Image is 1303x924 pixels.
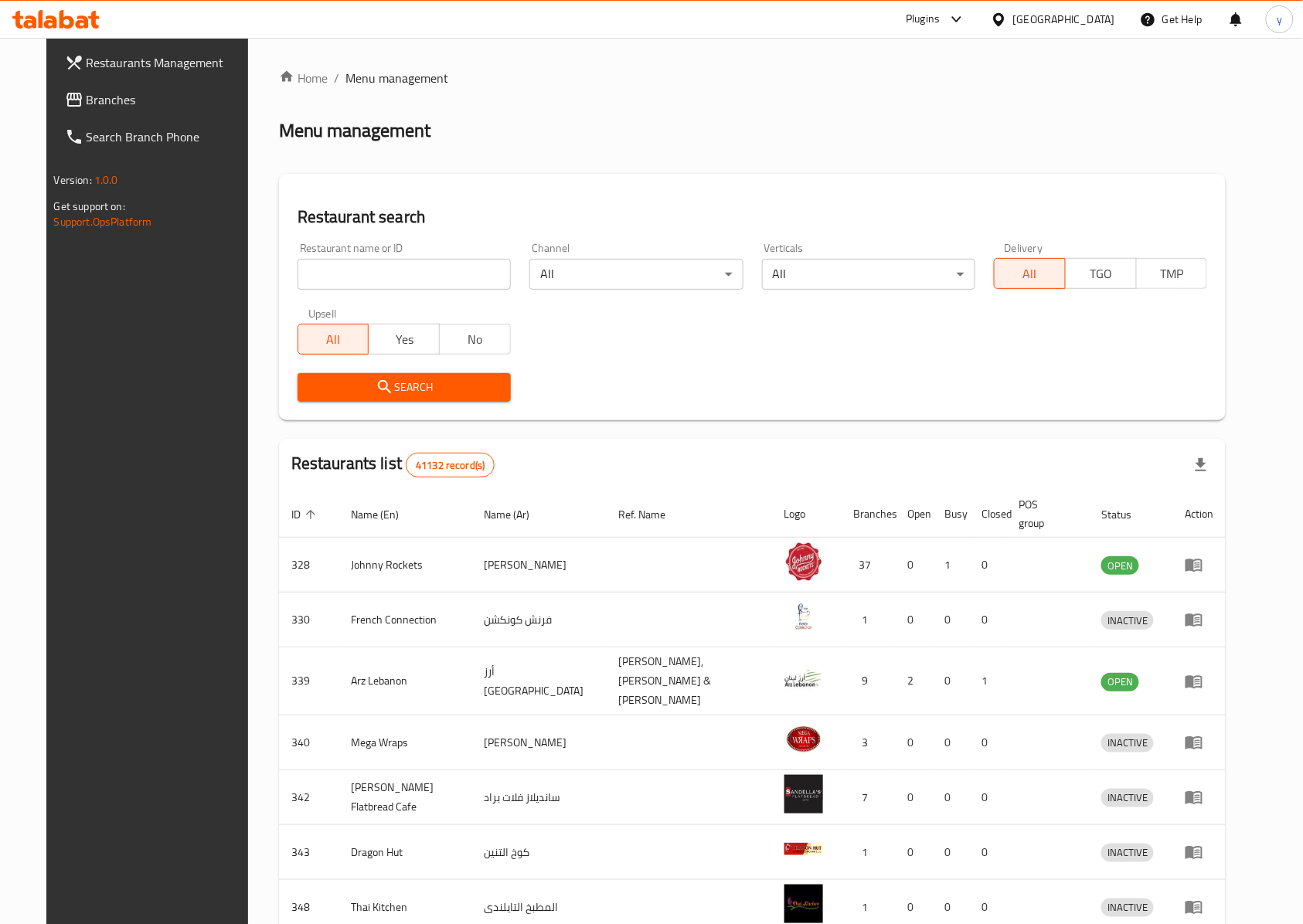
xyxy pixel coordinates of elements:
span: All [304,328,363,351]
span: Restaurants Management [87,53,252,72]
img: Dragon Hut [784,830,823,868]
label: Delivery [1005,243,1043,253]
td: Dragon Hut [339,825,472,880]
span: Version: [54,170,92,190]
td: 0 [896,715,933,770]
img: French Connection [784,597,823,636]
td: 328 [279,538,339,593]
span: Yes [375,328,434,351]
label: Upsell [308,308,337,319]
th: Logo [772,491,842,538]
span: Name (En) [352,505,420,524]
div: Menu [1185,610,1213,629]
span: TMP [1143,263,1202,285]
td: French Connection [339,593,472,647]
th: Action [1172,491,1226,538]
button: Yes [368,324,440,355]
img: Mega Wraps [784,720,823,759]
td: 0 [896,593,933,647]
td: 7 [842,770,896,825]
nav: breadcrumb [279,69,1226,87]
td: كوخ التنين [471,825,606,880]
div: All [529,259,743,290]
img: Thai Kitchen [784,885,823,923]
td: 0 [970,770,1007,825]
span: Branches [87,90,252,109]
td: 342 [279,770,339,825]
h2: Restaurant search [298,206,1208,229]
td: Johnny Rockets [339,538,472,593]
td: 3 [842,715,896,770]
td: 0 [933,715,970,770]
h2: Menu management [279,118,431,143]
input: Search for restaurant name or ID.. [298,259,511,290]
td: 0 [933,647,970,715]
td: 0 [896,825,933,880]
td: 340 [279,715,339,770]
span: Status [1101,505,1152,524]
td: 0 [970,538,1007,593]
a: Branches [53,81,264,118]
td: 1 [842,593,896,647]
td: [PERSON_NAME] Flatbread Cafe [339,770,472,825]
td: فرنش كونكشن [471,593,606,647]
td: 330 [279,593,339,647]
img: Sandella's Flatbread Cafe [784,775,823,814]
span: TGO [1072,263,1131,285]
div: Menu [1185,843,1213,861]
span: No [446,328,505,351]
button: TGO [1065,258,1137,289]
th: Closed [970,491,1007,538]
th: Busy [933,491,970,538]
td: 1 [842,825,896,880]
span: INACTIVE [1101,789,1154,807]
div: INACTIVE [1101,899,1154,917]
div: OPEN [1101,673,1139,691]
div: [GEOGRAPHIC_DATA] [1013,11,1115,28]
div: Menu [1185,733,1213,752]
td: 339 [279,647,339,715]
th: Open [896,491,933,538]
td: 0 [896,538,933,593]
td: Mega Wraps [339,715,472,770]
a: Support.OpsPlatform [54,212,152,232]
button: Search [298,373,511,402]
div: INACTIVE [1101,734,1154,752]
td: أرز [GEOGRAPHIC_DATA] [471,647,606,715]
div: Menu [1185,672,1213,691]
button: All [994,258,1066,289]
button: No [439,324,511,355]
span: All [1001,263,1060,285]
span: Search [310,378,498,397]
span: OPEN [1101,557,1139,575]
span: INACTIVE [1101,844,1154,861]
span: INACTIVE [1101,899,1154,916]
span: Search Branch Phone [87,127,252,146]
span: Get support on: [54,196,125,216]
td: 37 [842,538,896,593]
a: Home [279,69,328,87]
td: 0 [933,593,970,647]
span: POS group [1019,495,1071,532]
div: All [762,259,975,290]
span: y [1277,11,1282,28]
td: 1 [970,647,1007,715]
td: [PERSON_NAME] [471,538,606,593]
span: Menu management [346,69,449,87]
td: 9 [842,647,896,715]
td: Arz Lebanon [339,647,472,715]
img: Johnny Rockets [784,542,823,581]
td: 2 [896,647,933,715]
span: Name (Ar) [484,505,549,524]
div: INACTIVE [1101,611,1154,630]
th: Branches [842,491,896,538]
div: INACTIVE [1101,789,1154,807]
a: Search Branch Phone [53,118,264,155]
td: 0 [896,770,933,825]
span: Ref. Name [618,505,686,524]
td: 343 [279,825,339,880]
td: سانديلاز فلات براد [471,770,606,825]
td: 0 [933,825,970,880]
span: 1.0.0 [94,170,118,190]
button: TMP [1136,258,1208,289]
